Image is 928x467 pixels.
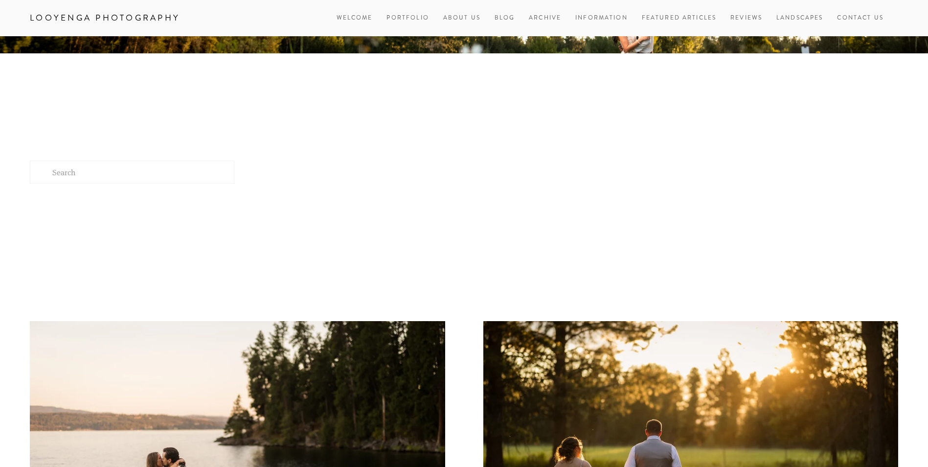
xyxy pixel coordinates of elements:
a: Information [575,14,628,22]
a: About Us [443,11,480,24]
a: Archive [529,11,561,24]
a: Contact Us [837,11,883,24]
a: Blog [495,11,515,24]
input: Search [30,161,234,184]
a: Portfolio [386,14,429,22]
a: Reviews [730,11,762,24]
a: Landscapes [776,11,823,24]
a: Featured Articles [642,11,717,24]
h1: The Blog [30,200,898,249]
a: Looyenga Photography [23,10,187,26]
a: Welcome [337,11,373,24]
